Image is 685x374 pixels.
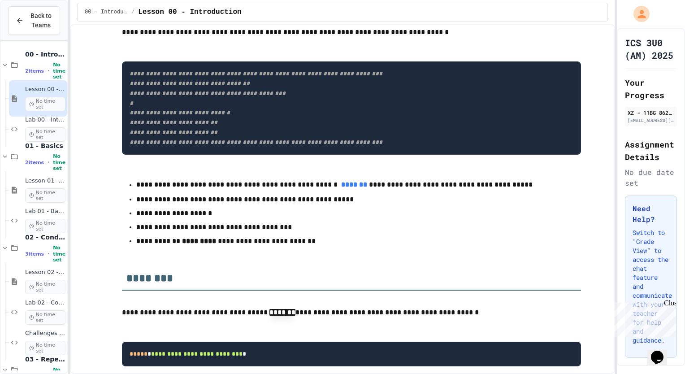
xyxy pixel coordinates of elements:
h2: Assignment Details [625,138,677,163]
span: Back to Teams [29,11,52,30]
span: 03 - Repetition (while and for) [25,355,65,363]
span: Lesson 02 - Conditional Statements (if) [25,269,65,276]
span: Lab 00 - Introduction [25,116,65,124]
div: XZ - 11BG 862148 [PERSON_NAME] SS [628,109,674,117]
span: 02 - Conditional Statements (if) [25,233,65,241]
span: 01 - Basics [25,142,65,150]
span: No time set [53,62,65,80]
span: Lesson 01 - Basics [25,177,65,185]
span: No time set [25,97,65,111]
span: Lesson 00 - Introduction [138,7,241,17]
span: No time set [25,219,65,233]
h3: Need Help? [633,203,669,225]
span: Challenges 02 - Conditionals [25,330,65,337]
iframe: chat widget [647,338,676,365]
h1: ICS 3U0 (AM) 2025 [625,36,677,61]
span: Lab 02 - Conditionals [25,299,65,307]
button: Back to Teams [8,6,60,35]
span: 3 items [25,251,44,257]
span: 2 items [25,68,44,74]
span: No time set [25,280,65,294]
iframe: chat widget [611,299,676,337]
span: Lesson 00 - Introduction [25,86,65,93]
span: • [48,159,49,166]
span: No time set [25,310,65,325]
span: • [48,250,49,257]
span: 00 - Introduction [25,50,65,58]
span: No time set [25,188,65,203]
span: 2 items [25,160,44,165]
div: [EMAIL_ADDRESS][DOMAIN_NAME] [628,117,674,124]
div: No due date set [625,167,677,188]
h2: Your Progress [625,76,677,101]
span: No time set [25,341,65,355]
span: 00 - Introduction [85,9,128,16]
div: Chat with us now!Close [4,4,62,57]
span: • [48,67,49,74]
div: My Account [624,4,652,24]
span: No time set [53,153,65,171]
span: Lab 01 - Basics [25,208,65,215]
span: No time set [25,127,65,142]
span: / [131,9,134,16]
span: No time set [53,245,65,263]
p: Switch to "Grade View" to access the chat feature and communicate with your teacher for help and ... [633,228,669,345]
